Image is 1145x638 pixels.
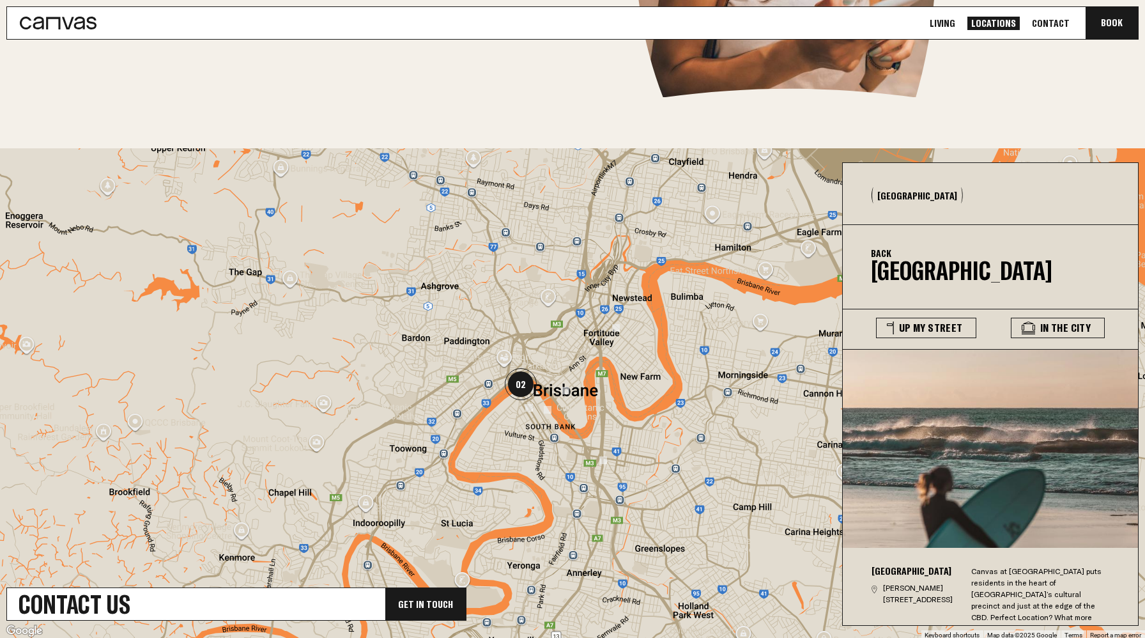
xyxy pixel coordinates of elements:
button: Book [1086,7,1138,39]
a: Contact UsGet In Touch [6,587,466,621]
p: [PERSON_NAME][STREET_ADDRESS] [883,582,958,605]
h3: [GEOGRAPHIC_DATA] [872,566,958,576]
div: Get In Touch [385,588,466,620]
button: [GEOGRAPHIC_DATA] [872,187,963,203]
div: 02 [505,368,537,400]
a: Living [926,17,959,30]
img: 185c477452cff58b1f023885e11cda7acde032e2-1800x1200.jpg [843,350,1139,547]
button: Back [871,248,891,258]
a: Locations [967,17,1020,30]
a: Contact [1028,17,1073,30]
div: Canvas at [GEOGRAPHIC_DATA] puts residents in the heart of [GEOGRAPHIC_DATA]’s cultural precinct ... [971,566,1110,635]
button: Up My Street [876,318,976,338]
button: In The City [1011,318,1105,338]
